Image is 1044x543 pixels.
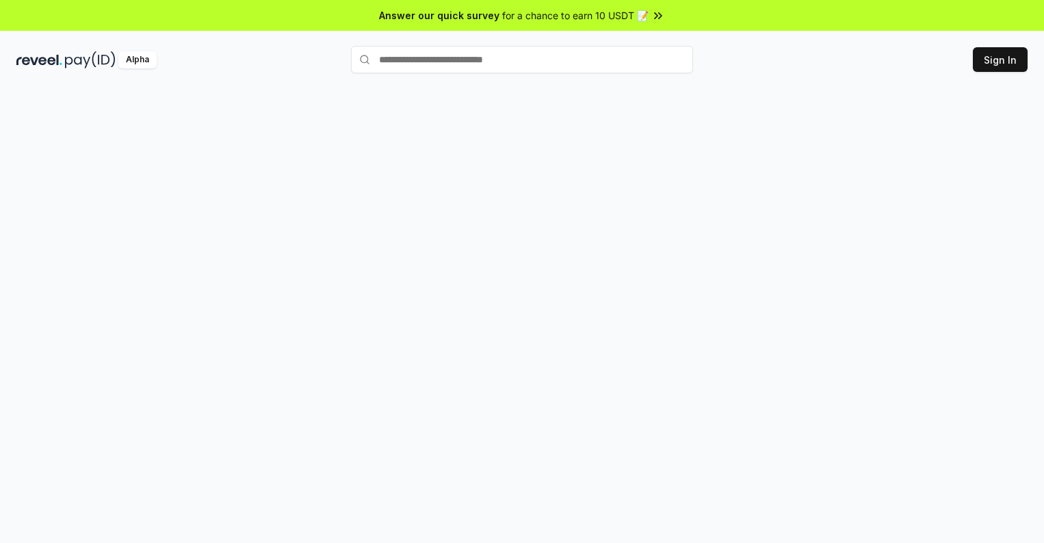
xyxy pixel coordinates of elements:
[16,51,62,68] img: reveel_dark
[118,51,157,68] div: Alpha
[502,8,649,23] span: for a chance to earn 10 USDT 📝
[973,47,1028,72] button: Sign In
[65,51,116,68] img: pay_id
[379,8,499,23] span: Answer our quick survey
